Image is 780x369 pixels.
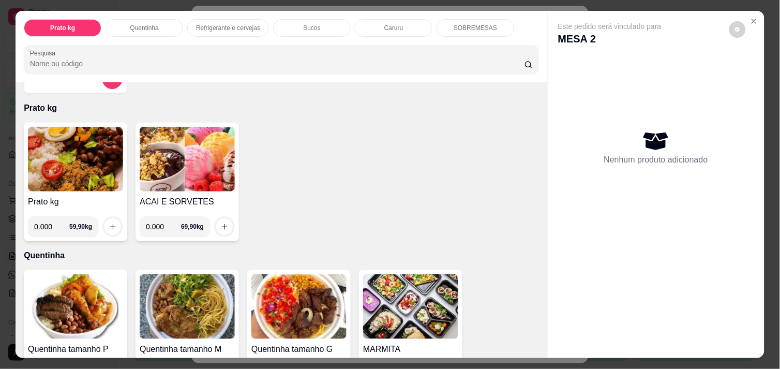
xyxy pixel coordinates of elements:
p: Quentinha [130,24,158,32]
button: increase-product-quantity [216,218,233,235]
img: product-image [140,127,235,191]
p: Refrigerante e cervejas [196,24,260,32]
img: product-image [140,274,235,339]
h4: MARMITA [363,343,458,356]
img: product-image [251,274,347,339]
p: Este pedido será vinculado para [558,21,662,32]
p: Caruru [384,24,403,32]
p: Sucos [304,24,321,32]
p: MESA 2 [558,32,662,46]
p: SOBREMESAS [454,24,497,32]
h4: Prato kg [28,196,123,208]
p: Prato kg [50,24,75,32]
p: Prato kg [24,102,539,114]
button: increase-product-quantity [104,218,121,235]
img: product-image [28,127,123,191]
p: Nenhum produto adicionado [604,154,708,166]
input: 0.00 [146,216,181,237]
p: Quentinha [24,249,539,262]
h4: Quentinha tamanho M [140,343,235,356]
h4: ACAI E SORVETES [140,196,235,208]
h4: Quentinha tamanho P [28,343,123,356]
input: Pesquisa [30,58,524,69]
button: decrease-product-quantity [729,21,746,38]
h4: Quentinha tamanho G [251,343,347,356]
label: Pesquisa [30,49,59,57]
input: 0.00 [34,216,69,237]
img: product-image [28,274,123,339]
img: product-image [363,274,458,339]
button: Close [746,13,762,29]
